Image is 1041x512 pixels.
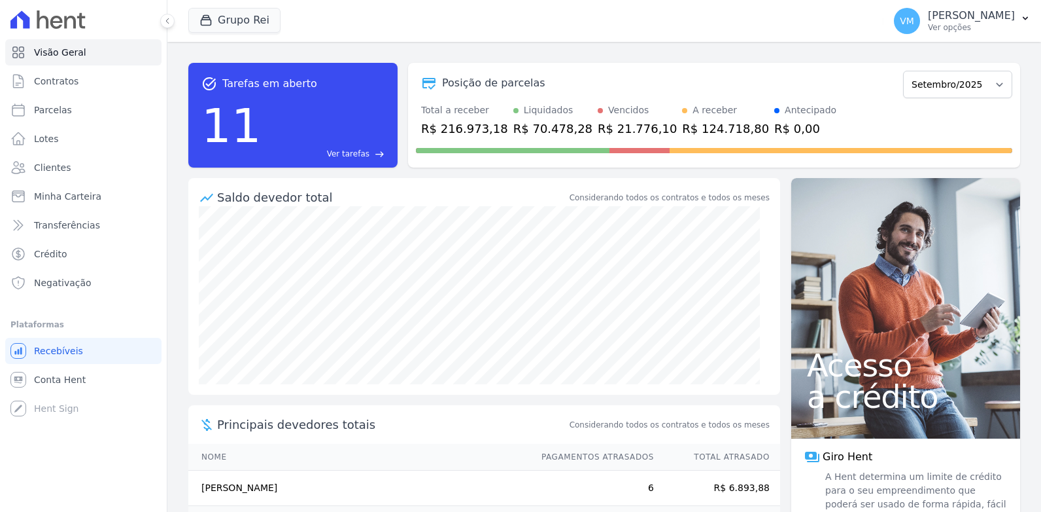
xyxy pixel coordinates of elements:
[34,247,67,261] span: Crédito
[34,132,59,145] span: Lotes
[807,350,1004,381] span: Acesso
[785,103,836,117] div: Antecipado
[682,120,769,137] div: R$ 124.718,80
[570,192,770,204] div: Considerando todos os contratos e todos os meses
[5,367,162,393] a: Conta Hent
[201,76,217,92] span: task_alt
[34,75,78,88] span: Contratos
[34,219,100,232] span: Transferências
[5,68,162,94] a: Contratos
[5,155,162,181] a: Clientes
[5,39,162,65] a: Visão Geral
[217,189,567,206] div: Saldo devedor total
[529,444,655,471] th: Pagamentos Atrasados
[421,120,508,137] div: R$ 216.973,18
[34,190,101,203] span: Minha Carteira
[807,381,1004,412] span: a crédito
[570,419,770,431] span: Considerando todos os contratos e todos os meses
[5,212,162,238] a: Transferências
[34,103,72,117] span: Parcelas
[655,471,780,506] td: R$ 6.893,88
[421,103,508,117] div: Total a receber
[900,16,914,26] span: VM
[608,103,649,117] div: Vencidos
[10,317,156,333] div: Plataformas
[201,92,262,160] div: 11
[188,8,281,33] button: Grupo Rei
[217,416,567,433] span: Principais devedores totais
[692,103,737,117] div: A receber
[529,471,655,506] td: 6
[5,97,162,123] a: Parcelas
[928,22,1015,33] p: Ver opções
[375,149,384,159] span: east
[598,120,677,137] div: R$ 21.776,10
[188,444,529,471] th: Nome
[928,9,1015,22] p: [PERSON_NAME]
[34,46,86,59] span: Visão Geral
[267,148,384,160] a: Ver tarefas east
[5,183,162,210] a: Minha Carteira
[34,276,92,289] span: Negativação
[774,120,836,137] div: R$ 0,00
[34,161,71,174] span: Clientes
[34,373,86,386] span: Conta Hent
[5,338,162,364] a: Recebíveis
[222,76,317,92] span: Tarefas em aberto
[5,126,162,152] a: Lotes
[524,103,573,117] div: Liquidados
[327,148,369,160] span: Ver tarefas
[442,75,545,91] div: Posição de parcelas
[823,449,872,465] span: Giro Hent
[34,344,83,357] span: Recebíveis
[513,120,592,137] div: R$ 70.478,28
[5,270,162,296] a: Negativação
[5,241,162,267] a: Crédito
[188,471,529,506] td: [PERSON_NAME]
[655,444,780,471] th: Total Atrasado
[883,3,1041,39] button: VM [PERSON_NAME] Ver opções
